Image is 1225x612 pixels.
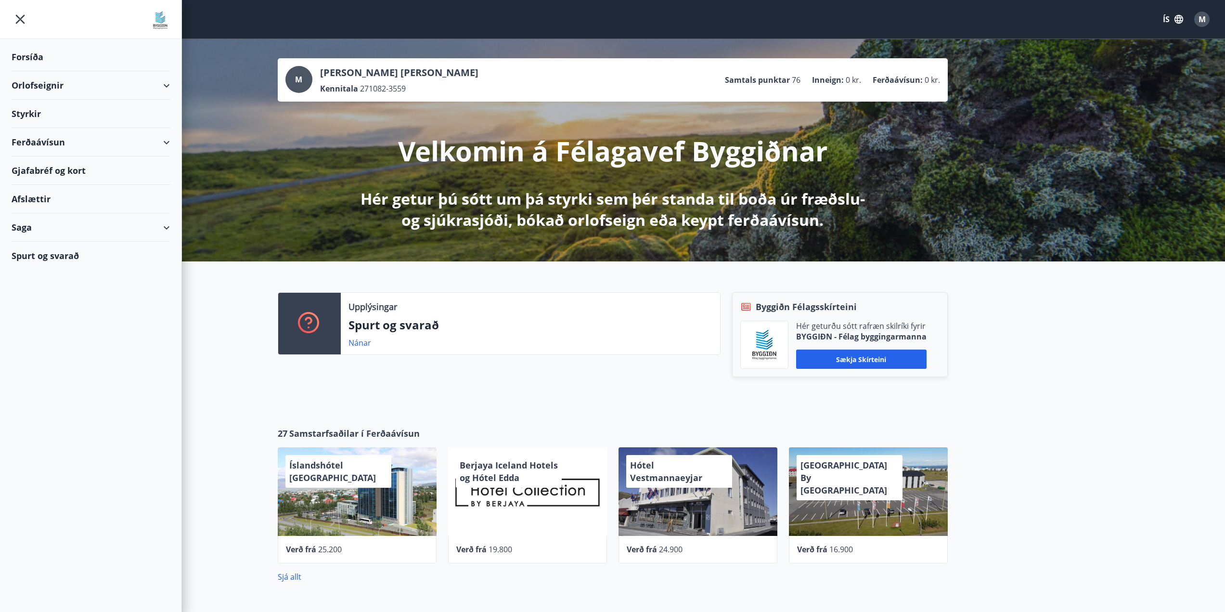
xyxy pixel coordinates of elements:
span: Hótel Vestmannaeyjar [630,459,702,483]
p: Spurt og svarað [348,317,712,333]
span: Byggiðn Félagsskírteini [756,300,857,313]
span: Samstarfsaðilar í Ferðaávísun [289,427,420,440]
div: Spurt og svarað [12,242,170,270]
span: 19.800 [489,544,512,555]
p: Kennitala [320,83,358,94]
button: Sækja skírteini [796,350,927,369]
div: Afslættir [12,185,170,213]
button: M [1190,8,1213,31]
span: Verð frá [286,544,316,555]
p: Inneign : [812,75,844,85]
button: menu [12,11,29,28]
span: 0 kr. [846,75,861,85]
p: BYGGIÐN - Félag byggingarmanna [796,331,927,342]
p: Ferðaávísun : [873,75,923,85]
span: 24.900 [659,544,683,555]
p: [PERSON_NAME] [PERSON_NAME] [320,66,478,79]
div: Saga [12,213,170,242]
span: M [1199,14,1206,25]
span: M [295,74,302,85]
a: Nánar [348,338,371,348]
div: Orlofseignir [12,71,170,100]
button: ÍS [1158,11,1188,28]
span: Íslandshótel [GEOGRAPHIC_DATA] [289,459,376,483]
img: union_logo [151,11,170,30]
span: Berjaya Iceland Hotels og Hótel Edda [460,459,558,483]
span: 16.900 [829,544,853,555]
span: 0 kr. [925,75,940,85]
span: [GEOGRAPHIC_DATA] By [GEOGRAPHIC_DATA] [800,459,887,496]
div: Forsíða [12,43,170,71]
span: 25.200 [318,544,342,555]
span: Verð frá [797,544,827,555]
a: Sjá allt [278,572,301,582]
span: Verð frá [627,544,657,555]
span: 271082-3559 [360,83,406,94]
p: Velkomin á Félagavef Byggiðnar [398,132,827,169]
div: Ferðaávísun [12,128,170,156]
span: 76 [792,75,800,85]
p: Hér getur þú sótt um þá styrki sem þér standa til boða úr fræðslu- og sjúkrasjóði, bókað orlofsei... [359,188,867,231]
p: Hér geturðu sótt rafræn skilríki fyrir [796,321,927,331]
img: BKlGVmlTW1Qrz68WFGMFQUcXHWdQd7yePWMkvn3i.png [748,328,781,361]
p: Upplýsingar [348,300,397,313]
div: Styrkir [12,100,170,128]
div: Gjafabréf og kort [12,156,170,185]
span: Verð frá [456,544,487,555]
span: 27 [278,427,287,440]
p: Samtals punktar [725,75,790,85]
